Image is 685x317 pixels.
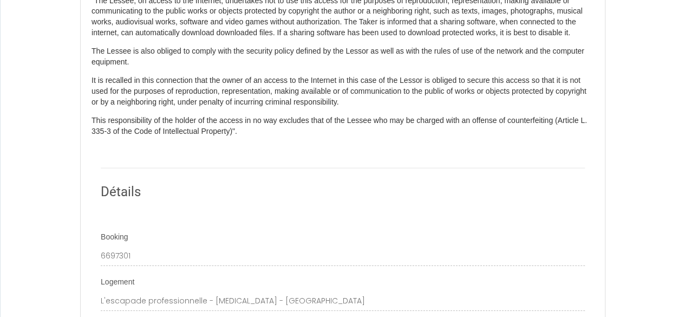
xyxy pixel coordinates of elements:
label: Booking [101,232,128,243]
p: It is recalled in this connection that the owner of an access to the Internet in this case of the... [92,75,594,108]
label: Logement [101,277,134,288]
p: This responsibility of the holder of the access in no way excludes that of the Lessee who may be ... [92,115,594,137]
h2: Détails [101,182,585,203]
p: The Lessee is also obliged to comply with the security policy defined by the Lessor as well as wi... [92,46,594,68]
